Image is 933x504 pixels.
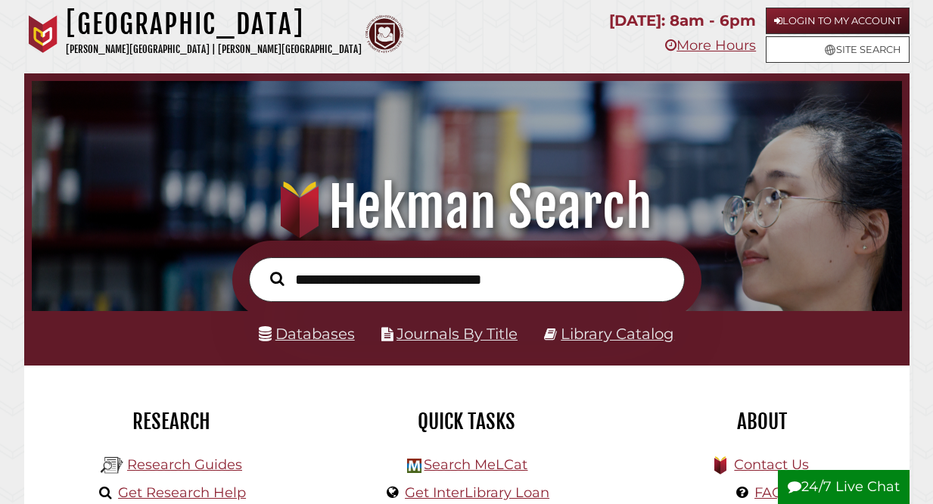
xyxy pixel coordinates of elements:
[24,15,62,53] img: Calvin University
[36,409,308,434] h2: Research
[405,484,549,501] a: Get InterLibrary Loan
[263,268,291,289] button: Search
[270,272,284,287] i: Search
[665,37,756,54] a: More Hours
[66,41,362,58] p: [PERSON_NAME][GEOGRAPHIC_DATA] | [PERSON_NAME][GEOGRAPHIC_DATA]
[766,36,910,63] a: Site Search
[766,8,910,34] a: Login to My Account
[734,456,809,473] a: Contact Us
[609,8,756,34] p: [DATE]: 8am - 6pm
[259,325,355,343] a: Databases
[118,484,246,501] a: Get Research Help
[754,484,790,501] a: FAQs
[397,325,518,343] a: Journals By Title
[127,456,242,473] a: Research Guides
[45,174,888,241] h1: Hekman Search
[331,409,603,434] h2: Quick Tasks
[561,325,674,343] a: Library Catalog
[365,15,403,53] img: Calvin Theological Seminary
[424,456,527,473] a: Search MeLCat
[101,454,123,477] img: Hekman Library Logo
[407,459,421,473] img: Hekman Library Logo
[626,409,898,434] h2: About
[66,8,362,41] h1: [GEOGRAPHIC_DATA]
